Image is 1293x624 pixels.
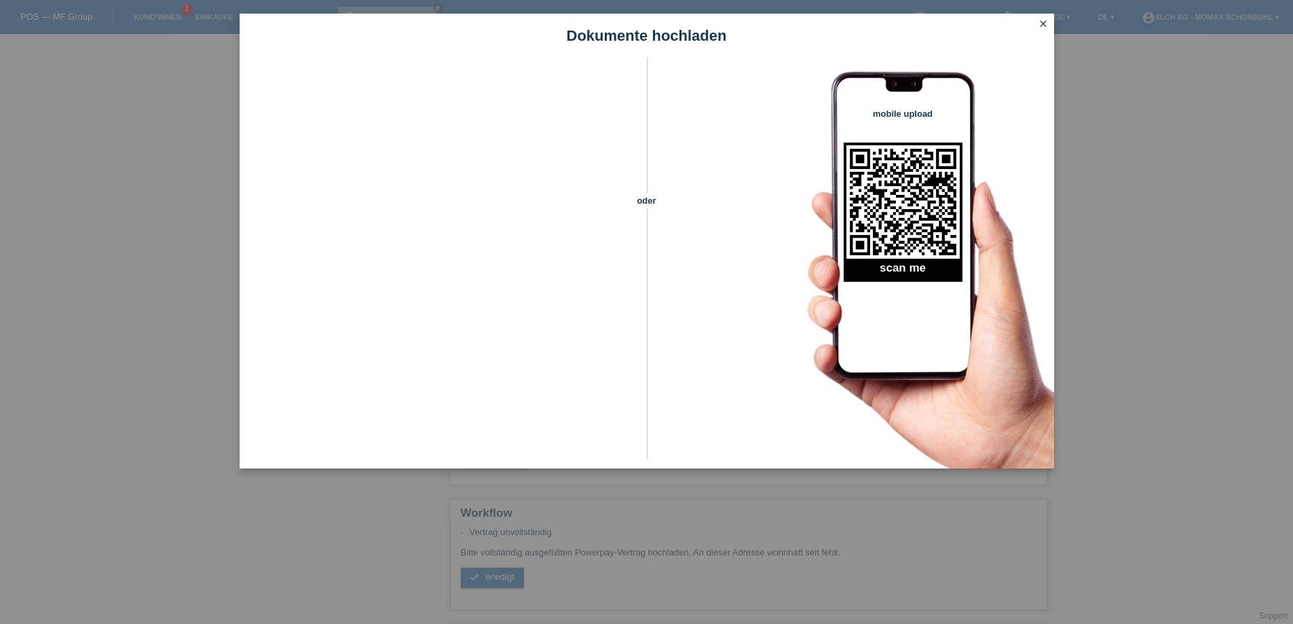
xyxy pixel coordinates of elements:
[260,92,623,431] iframe: Upload
[844,109,962,119] h4: mobile upload
[623,194,671,208] span: oder
[240,27,1054,44] h1: Dokumente hochladen
[1038,18,1049,29] i: close
[1034,17,1052,33] a: close
[844,261,962,282] h2: scan me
